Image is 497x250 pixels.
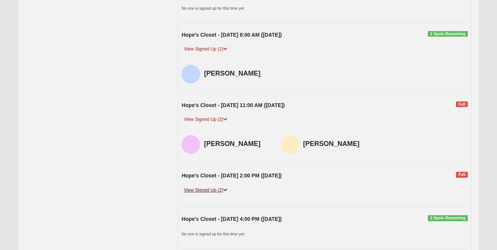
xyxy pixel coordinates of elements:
h4: [PERSON_NAME] [303,140,369,148]
h4: [PERSON_NAME] [204,140,269,148]
a: View Signed Up (2) [181,116,229,124]
a: View Signed Up (2) [181,186,229,194]
strong: Hope's Closet - [DATE] 8:00 AM ([DATE]) [181,32,282,38]
h4: [PERSON_NAME] [204,70,269,78]
strong: Hope's Closet - [DATE] 2:00 PM ([DATE]) [181,173,282,179]
span: Full [456,172,468,178]
img: Michelle Pembroke [181,65,200,83]
span: 2 Spots Remaining [428,215,468,221]
img: Brooke Hunter [281,135,299,154]
small: No one is signed up for this time yet. [181,6,245,10]
a: View Signed Up (1) [181,45,229,53]
img: Babby Valdes [181,135,200,154]
small: No one is signed up for this time yet. [181,232,245,236]
span: Full [456,101,468,107]
strong: Hope's Closet - [DATE] 11:00 AM ([DATE]) [181,102,285,108]
strong: Hope's Closet - [DATE] 4:00 PM ([DATE]) [181,216,282,222]
span: 1 Spots Remaining [428,31,468,37]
